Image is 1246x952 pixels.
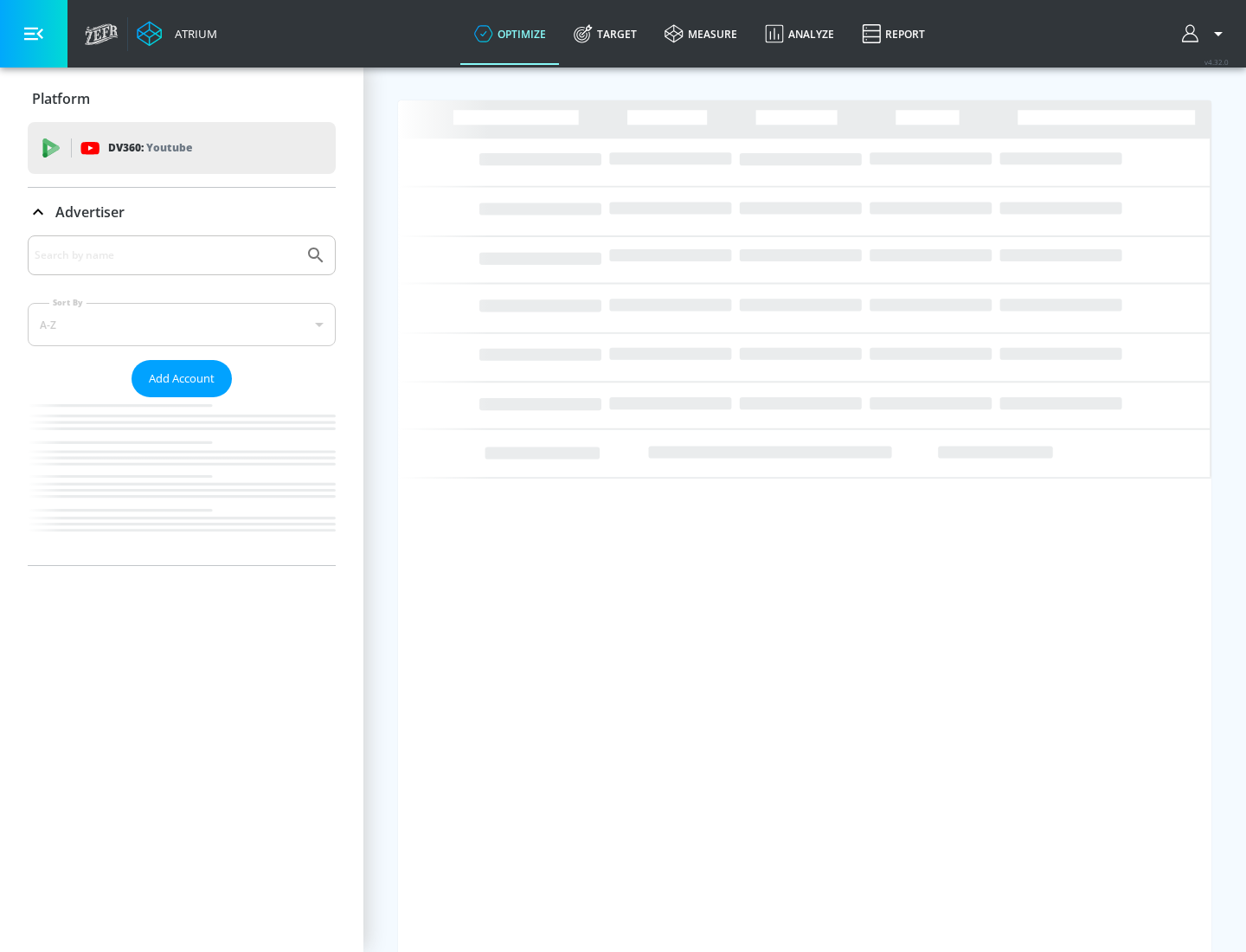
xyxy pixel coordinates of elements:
a: optimize [460,3,560,65]
span: v 4.32.0 [1204,57,1229,67]
p: Platform [32,89,90,108]
div: Atrium [168,26,217,42]
div: DV360: Youtube [28,122,336,174]
a: Analyze [751,3,848,65]
a: Atrium [137,21,217,47]
button: Add Account [132,360,232,397]
p: Youtube [146,138,192,157]
nav: list of Advertiser [28,397,336,565]
div: Advertiser [28,235,336,565]
a: Target [560,3,651,65]
p: DV360: [108,138,192,158]
div: A-Z [28,303,336,346]
a: Report [848,3,939,65]
div: Platform [28,74,336,123]
label: Sort By [49,297,87,308]
span: Add Account [149,369,215,389]
p: Advertiser [55,203,125,222]
div: Advertiser [28,188,336,236]
a: measure [651,3,751,65]
input: Search by name [35,244,297,267]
